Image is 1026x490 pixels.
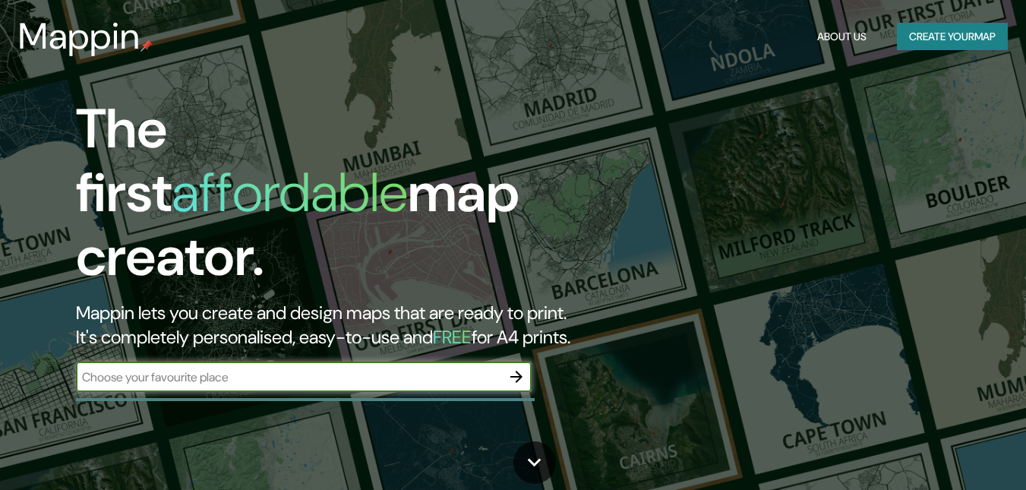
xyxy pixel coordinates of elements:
button: About Us [811,23,873,51]
img: mappin-pin [140,40,153,52]
h5: FREE [433,325,472,349]
h1: The first map creator. [76,97,589,301]
input: Choose your favourite place [76,368,501,386]
button: Create yourmap [897,23,1008,51]
h1: affordable [172,157,408,228]
h3: Mappin [18,15,140,58]
h2: Mappin lets you create and design maps that are ready to print. It's completely personalised, eas... [76,301,589,349]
